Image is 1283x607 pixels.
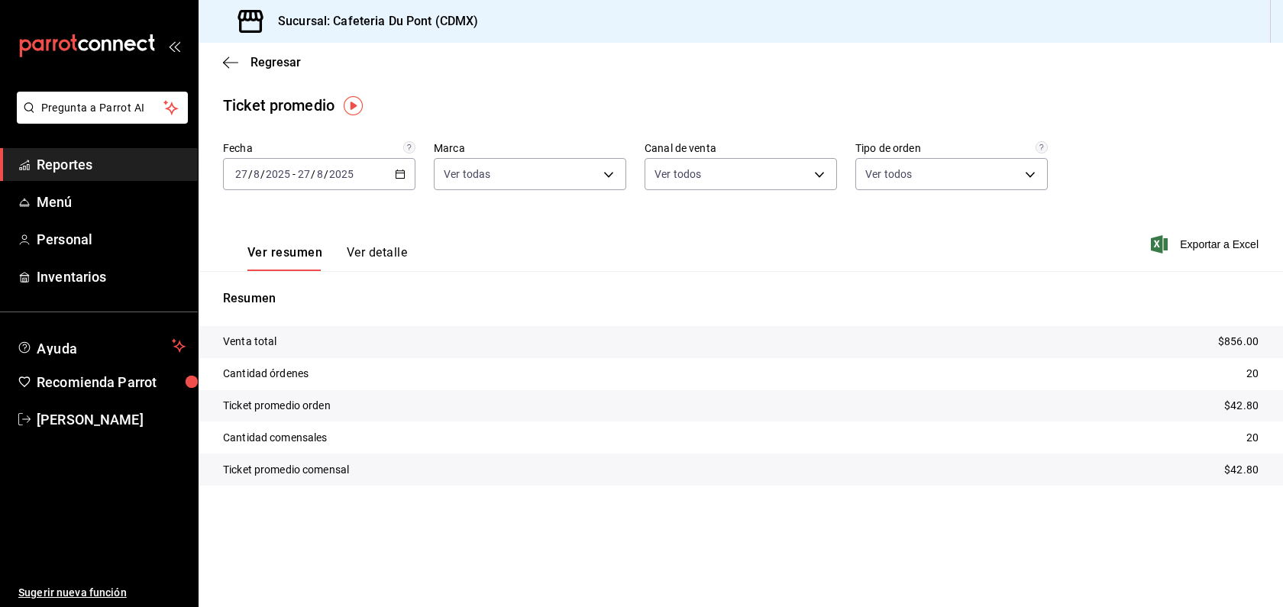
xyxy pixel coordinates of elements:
[1218,334,1259,350] p: $856.00
[266,12,478,31] h3: Sucursal: Cafeteria Du Pont (CDMX)
[297,168,311,180] input: --
[444,166,490,182] span: Ver todas
[316,168,324,180] input: --
[168,40,180,52] button: open_drawer_menu
[247,245,322,271] button: Ver resumen
[260,168,265,180] span: /
[223,94,334,117] div: Ticket promedio
[1246,430,1259,446] p: 20
[324,168,328,180] span: /
[223,366,309,382] p: Cantidad órdenes
[434,143,626,153] label: Marca
[347,245,407,271] button: Ver detalle
[247,245,407,271] div: navigation tabs
[1036,141,1048,153] svg: Todas las órdenes contabilizan 1 comensal a excepción de órdenes de mesa con comensales obligator...
[37,192,186,212] span: Menú
[292,168,296,180] span: -
[248,168,253,180] span: /
[11,111,188,127] a: Pregunta a Parrot AI
[403,141,415,153] svg: Información delimitada a máximo 62 días.
[865,166,912,182] span: Ver todos
[37,229,186,250] span: Personal
[654,166,701,182] span: Ver todos
[37,266,186,287] span: Inventarios
[37,154,186,175] span: Reportes
[37,337,166,355] span: Ayuda
[223,55,301,69] button: Regresar
[855,143,1048,153] label: Tipo de orden
[37,409,186,430] span: [PERSON_NAME]
[250,55,301,69] span: Regresar
[37,372,186,392] span: Recomienda Parrot
[1246,366,1259,382] p: 20
[223,143,415,153] label: Fecha
[41,100,164,116] span: Pregunta a Parrot AI
[223,334,276,350] p: Venta total
[311,168,315,180] span: /
[223,289,1259,308] p: Resumen
[253,168,260,180] input: --
[223,462,349,478] p: Ticket promedio comensal
[265,168,291,180] input: ----
[645,143,837,153] label: Canal de venta
[328,168,354,180] input: ----
[18,585,186,601] span: Sugerir nueva función
[223,398,331,414] p: Ticket promedio orden
[17,92,188,124] button: Pregunta a Parrot AI
[234,168,248,180] input: --
[223,430,328,446] p: Cantidad comensales
[344,96,363,115] img: Tooltip marker
[1224,398,1259,414] p: $42.80
[1224,462,1259,478] p: $42.80
[1154,235,1259,253] button: Exportar a Excel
